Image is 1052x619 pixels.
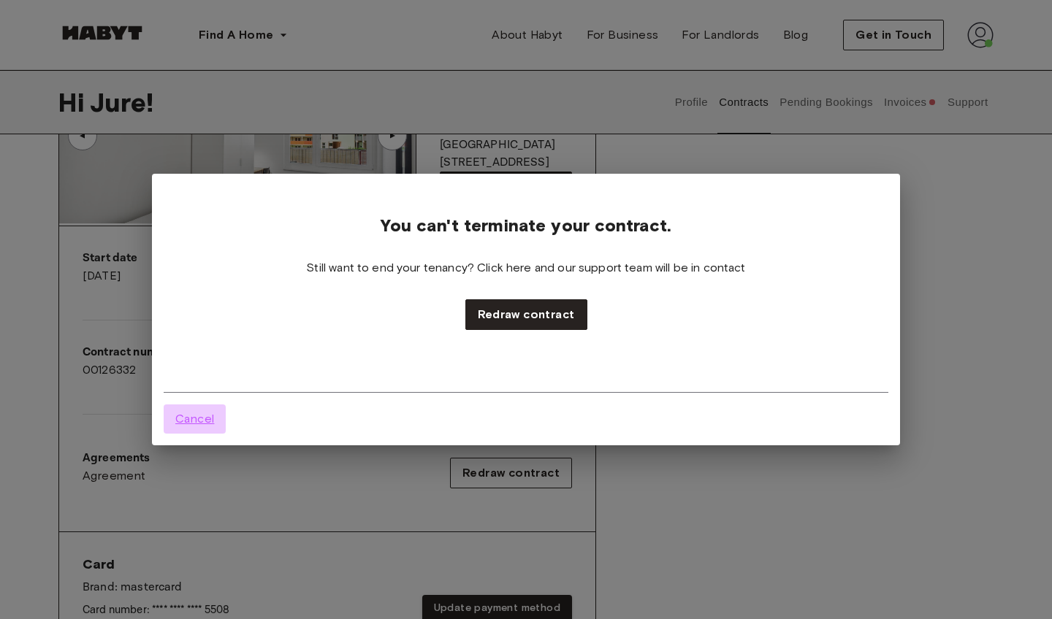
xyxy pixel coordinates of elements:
button: Redraw contract [465,299,587,330]
span: Still want to end your tenancy? Click here and our support team will be in contact [306,260,745,276]
span: Redraw contract [478,306,575,323]
button: Cancel [164,404,226,434]
span: You can't terminate your contract. [380,215,671,237]
span: Cancel [175,410,214,428]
